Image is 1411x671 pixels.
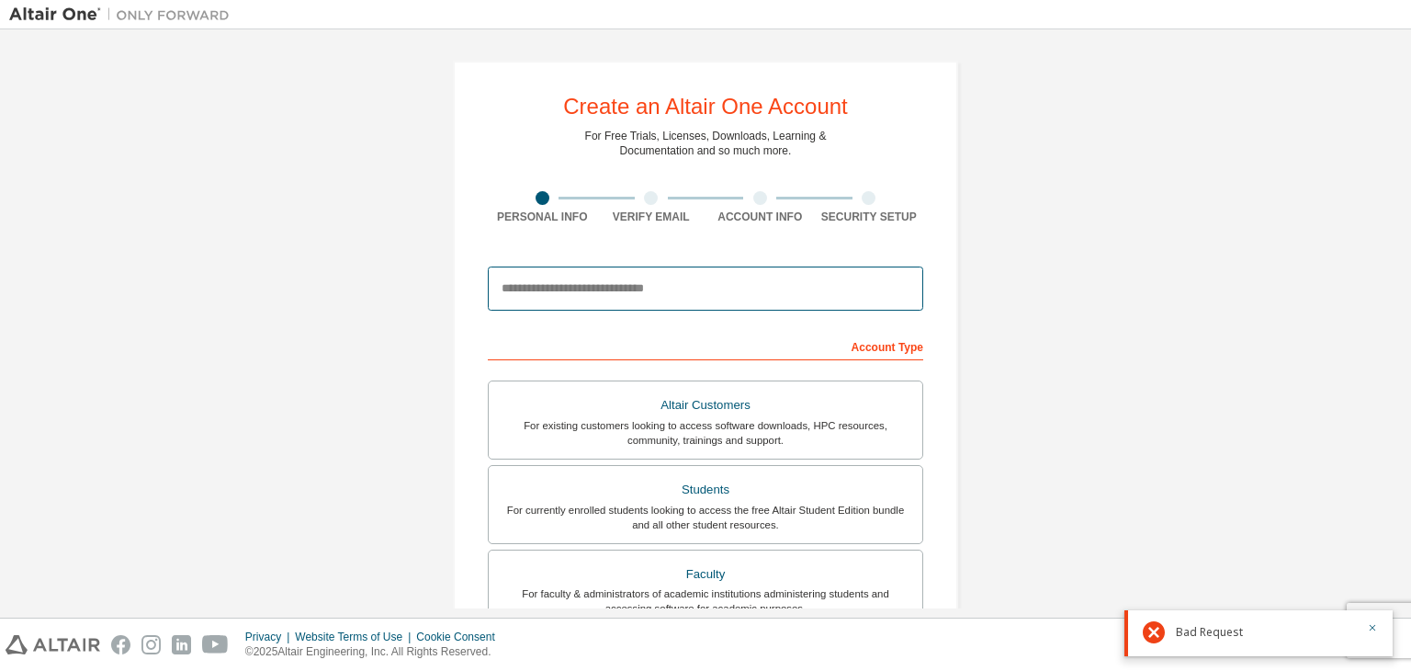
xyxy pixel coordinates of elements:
[500,562,911,587] div: Faculty
[245,630,295,644] div: Privacy
[815,210,924,224] div: Security Setup
[500,477,911,503] div: Students
[585,129,827,158] div: For Free Trials, Licenses, Downloads, Learning & Documentation and so much more.
[500,418,911,448] div: For existing customers looking to access software downloads, HPC resources, community, trainings ...
[705,210,815,224] div: Account Info
[1176,625,1243,640] span: Bad Request
[500,392,911,418] div: Altair Customers
[500,503,911,532] div: For currently enrolled students looking to access the free Altair Student Edition bundle and all ...
[597,210,706,224] div: Verify Email
[141,635,161,654] img: instagram.svg
[172,635,191,654] img: linkedin.svg
[416,630,505,644] div: Cookie Consent
[563,96,848,118] div: Create an Altair One Account
[245,644,506,660] p: © 2025 Altair Engineering, Inc. All Rights Reserved.
[9,6,239,24] img: Altair One
[488,210,597,224] div: Personal Info
[295,630,416,644] div: Website Terms of Use
[488,331,923,360] div: Account Type
[202,635,229,654] img: youtube.svg
[111,635,130,654] img: facebook.svg
[6,635,100,654] img: altair_logo.svg
[500,586,911,616] div: For faculty & administrators of academic institutions administering students and accessing softwa...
